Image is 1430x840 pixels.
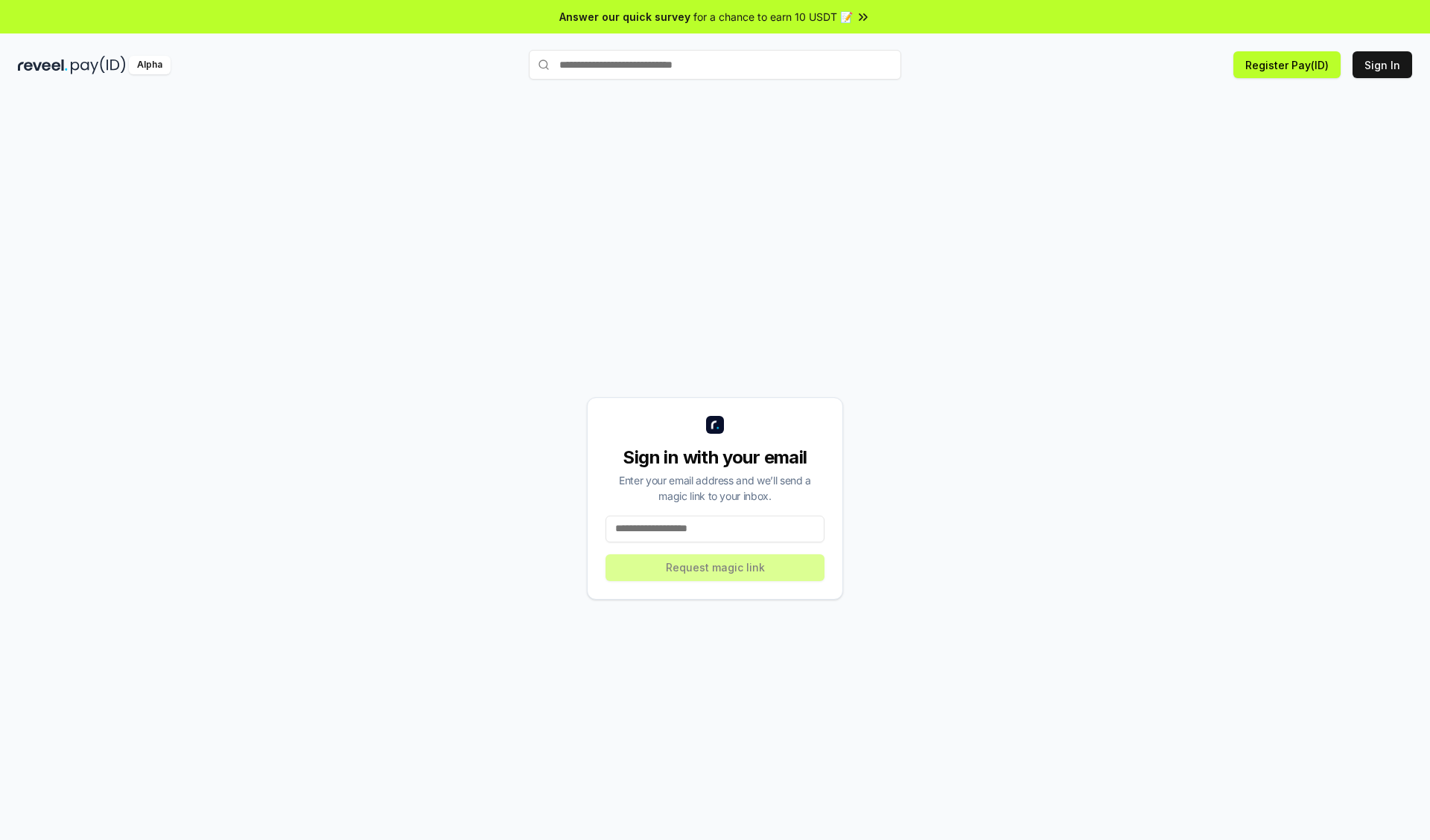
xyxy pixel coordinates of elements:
img: pay_id [71,56,126,74]
span: Answer our quick survey [559,9,690,25]
button: Register Pay(ID) [1233,51,1341,78]
div: Sign in with your email [606,446,824,469]
img: logo_small [706,416,724,434]
div: Alpha [129,56,171,74]
img: reveel_dark [18,56,68,74]
span: for a chance to earn 10 USDT 📝 [693,9,853,25]
button: Sign In [1353,51,1412,78]
div: Enter your email address and we’ll send a magic link to your inbox. [606,472,824,504]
